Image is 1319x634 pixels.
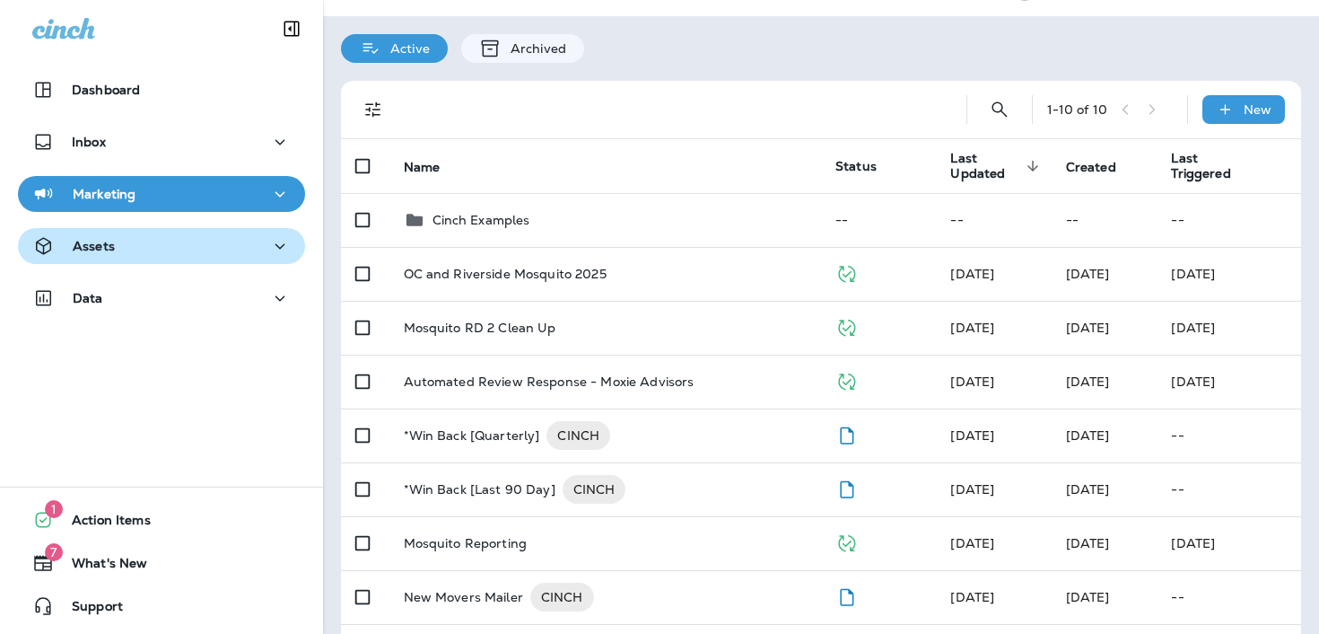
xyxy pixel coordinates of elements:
button: Data [18,280,305,316]
p: OC and Riverside Mosquito 2025 [404,267,607,281]
span: Draft [835,587,858,603]
span: CINCH [546,427,610,445]
p: Automated Review Response - Moxie Advisors [404,374,694,389]
span: Published [835,318,858,334]
p: Data [73,291,103,305]
button: Collapse Sidebar [266,11,317,47]
button: Assets [18,228,305,264]
button: Marketing [18,176,305,212]
button: Inbox [18,124,305,160]
span: CINCH [563,480,626,498]
td: -- [1052,193,1157,247]
span: 7 [45,543,63,561]
span: Support [54,599,123,621]
p: Active [381,41,430,56]
div: 1 - 10 of 10 [1047,102,1107,117]
p: -- [1171,428,1287,443]
p: Cinch Examples [432,213,530,227]
span: Jason Munk [950,481,994,498]
button: Dashboard [18,72,305,108]
p: Inbox [72,135,106,149]
span: Last Triggered [1171,151,1253,181]
p: New [1244,102,1271,117]
p: *Win Back [Last 90 Day] [404,475,555,504]
td: [DATE] [1157,516,1301,570]
span: Draft [835,426,858,442]
span: Name [404,160,441,175]
p: Mosquito Reporting [404,536,528,550]
span: Last Updated [950,151,1020,181]
td: [DATE] [1157,355,1301,409]
p: Assets [73,239,115,253]
span: Priscilla Valverde [1066,374,1110,390]
button: 7What's New [18,545,305,581]
span: Created [1066,159,1140,175]
span: CINCH [530,588,594,606]
span: Jason Munk [1066,535,1110,551]
span: Shannon Davis [950,374,994,390]
p: Dashboard [72,83,140,97]
button: Filters [355,92,391,128]
span: Jason Munk [950,589,994,605]
div: CINCH [530,583,594,612]
span: Last Triggered [1171,151,1230,181]
td: [DATE] [1157,301,1301,355]
span: Jason Munk [950,427,994,444]
span: Status [835,158,877,174]
p: Marketing [73,187,135,201]
span: Jason Munk [1066,266,1110,282]
span: Published [835,533,858,550]
div: CINCH [546,421,610,450]
span: Published [835,372,858,388]
p: New Movers Mailer [404,583,523,612]
span: Jason Munk [950,320,994,336]
span: Created [1066,160,1116,175]
span: Name [404,159,464,175]
span: What's New [54,556,147,577]
td: [DATE] [1157,247,1301,301]
p: -- [1171,590,1287,604]
button: 1Action Items [18,502,305,538]
p: Mosquito RD 2 Clean Up [404,321,556,335]
span: Last Updated [950,151,1044,181]
p: *Win Back [Quarterly] [404,421,540,450]
span: Jason Munk [1066,427,1110,444]
span: Jason Munk [950,535,994,551]
span: 1 [45,500,63,518]
span: Jason Munk [1066,320,1110,336]
td: -- [821,193,936,247]
span: Published [835,264,858,280]
button: Search Journeys [982,92,1018,128]
td: -- [1157,193,1301,247]
p: -- [1171,482,1287,497]
td: -- [936,193,1051,247]
span: Jason Munk [950,266,994,282]
span: Action Items [54,513,151,534]
span: Jason Munk [1066,481,1110,498]
p: Archived [502,41,566,56]
div: CINCH [563,475,626,504]
span: Jason Munk [1066,589,1110,605]
button: Support [18,588,305,624]
span: Draft [835,480,858,496]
